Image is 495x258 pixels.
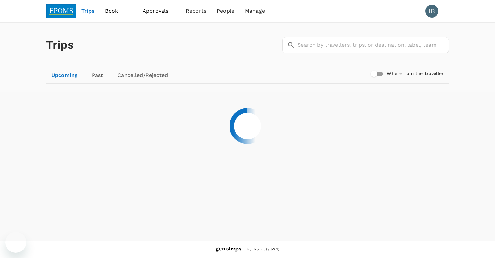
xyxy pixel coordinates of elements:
[247,246,279,253] span: by TruTrip ( 3.52.1 )
[105,7,118,15] span: Book
[83,68,112,83] a: Past
[387,70,444,77] h6: Where I am the traveller
[217,7,234,15] span: People
[143,7,175,15] span: Approvals
[46,4,76,18] img: EPOMS SDN BHD
[425,5,438,18] div: IB
[46,68,83,83] a: Upcoming
[216,247,241,252] img: Genotrips - EPOMS
[186,7,206,15] span: Reports
[112,68,173,83] a: Cancelled/Rejected
[81,7,95,15] span: Trips
[5,232,26,253] iframe: Button to launch messaging window
[46,23,74,68] h1: Trips
[298,37,449,53] input: Search by travellers, trips, or destination, label, team
[245,7,265,15] span: Manage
